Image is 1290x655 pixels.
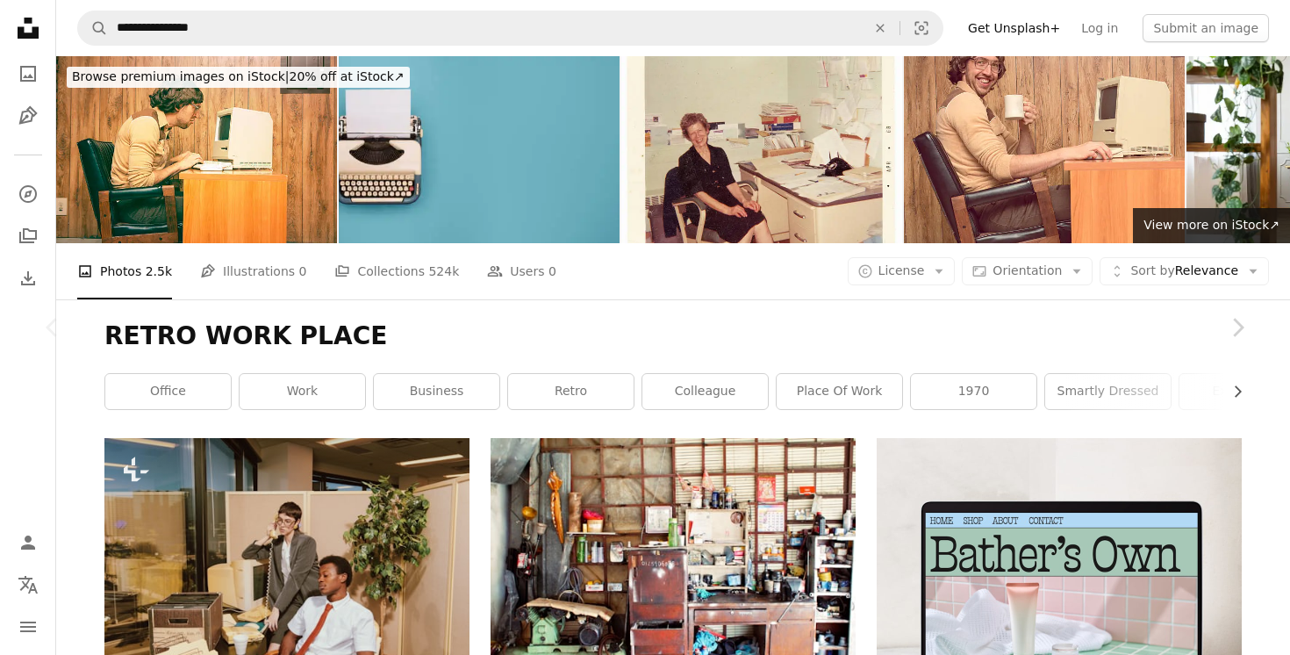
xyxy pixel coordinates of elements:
[878,263,925,277] span: License
[777,374,902,409] a: place of work
[962,257,1093,285] button: Orientation
[904,56,1185,243] img: Funny 1980s Computer man at desk with coffee
[900,11,942,45] button: Visual search
[491,567,856,583] a: A room filled with lots of clutter and furniture
[428,262,459,281] span: 524k
[1045,374,1171,409] a: smartly dressed
[1143,14,1269,42] button: Submit an image
[299,262,307,281] span: 0
[72,69,289,83] span: Browse premium images on iStock |
[1071,14,1129,42] a: Log in
[11,525,46,560] a: Log in / Sign up
[334,243,459,299] a: Collections 524k
[1143,218,1279,232] span: View more on iStock ↗
[11,56,46,91] a: Photos
[911,374,1036,409] a: 1970
[11,98,46,133] a: Illustrations
[621,56,902,243] img: Vintage photograph of an happy secretary sitting at her desk
[1130,263,1174,277] span: Sort by
[1133,208,1290,243] a: View more on iStock↗
[240,374,365,409] a: work
[11,567,46,602] button: Language
[105,374,231,409] a: office
[11,219,46,254] a: Collections
[104,320,1242,352] h1: RETRO WORK PLACE
[56,56,337,243] img: Funny Nerdy Man Looking Intensely at Vintage Computer
[642,374,768,409] a: colleague
[56,56,420,98] a: Browse premium images on iStock|20% off at iStock↗
[548,262,556,281] span: 0
[104,551,469,567] a: a woman talking on a phone next to a man in a chair
[848,257,956,285] button: License
[77,11,943,46] form: Find visuals sitewide
[1130,263,1238,280] span: Relevance
[11,176,46,212] a: Explore
[78,11,108,45] button: Search Unsplash
[1100,257,1269,285] button: Sort byRelevance
[861,11,899,45] button: Clear
[993,263,1062,277] span: Orientation
[200,243,306,299] a: Illustrations 0
[67,67,410,88] div: 20% off at iStock ↗
[1185,243,1290,412] a: Next
[487,243,556,299] a: Users 0
[957,14,1071,42] a: Get Unsplash+
[339,56,620,243] img: Typewriter header
[11,609,46,644] button: Menu
[508,374,634,409] a: retro
[374,374,499,409] a: business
